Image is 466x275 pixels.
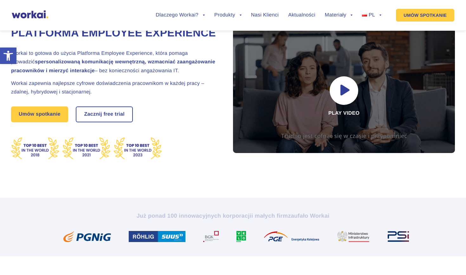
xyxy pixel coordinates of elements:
[325,13,353,18] a: Materiały
[11,79,217,96] h2: Workai zapewnia najlepsze cyfrowe doświadczenia pracownikom w każdej pracy – zdalnej, hybrydowej ...
[396,9,454,22] a: UMÓW SPOTKANIE
[251,13,279,18] a: Nasi Klienci
[233,28,455,153] div: Play video
[11,59,215,73] strong: spersonalizowaną komunikację wewnętrzną, wzmacniać zaangażowanie pracowników i mierzyć interakcje
[369,12,375,18] span: PL
[57,212,409,220] h2: Już ponad 100 innowacyjnych korporacji zaufało Workai
[214,13,242,18] a: Produkty
[11,106,68,122] a: Umów spotkanie
[288,13,315,18] a: Aktualności
[11,49,217,75] h2: Workai to gotowa do użycia Platforma Employee Experience, która pomaga prowadzić – bez koniecznoś...
[156,13,205,18] a: Dlaczego Workai?
[251,213,288,219] i: i małych firm
[11,26,217,41] h1: Platforma Employee Experience
[76,107,132,122] a: Zacznij free trial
